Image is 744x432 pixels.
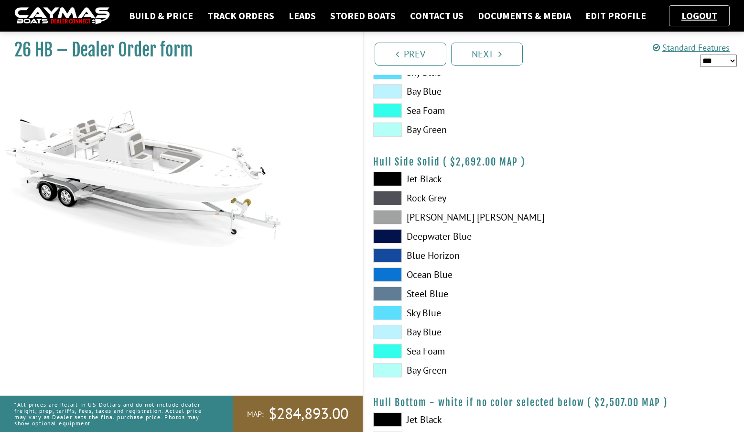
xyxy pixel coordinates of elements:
[124,10,198,22] a: Build & Price
[373,325,544,339] label: Bay Blue
[373,248,544,263] label: Blue Horizon
[14,397,211,432] p: *All prices are Retail in US Dollars and do not include dealer freight, prep, tariffs, fees, taxe...
[405,10,468,22] a: Contact Us
[373,344,544,358] label: Sea Foam
[269,404,348,424] span: $284,893.00
[451,43,523,66] a: Next
[373,103,544,118] label: Sea Foam
[247,409,264,419] span: MAP:
[373,84,544,99] label: Bay Blue
[373,306,544,320] label: Sky Blue
[373,172,544,186] label: Jet Black
[203,10,279,22] a: Track Orders
[581,10,651,22] a: Edit Profile
[373,210,544,224] label: [PERSON_NAME] [PERSON_NAME]
[14,39,339,61] h1: 26 HB – Dealer Order form
[594,397,660,409] span: $2,507.00 MAP
[373,397,735,409] h4: Hull Bottom - white if no color selected below ( )
[450,156,518,168] span: $2,692.00 MAP
[14,7,110,25] img: caymas-dealer-connect-2ed40d3bc7270c1d8d7ffb4b79bf05adc795679939227970def78ec6f6c03838.gif
[653,42,730,53] a: Standard Features
[325,10,400,22] a: Stored Boats
[473,10,576,22] a: Documents & Media
[373,287,544,301] label: Steel Blue
[677,10,722,22] a: Logout
[373,191,544,205] label: Rock Grey
[373,156,735,168] h4: Hull Side Solid ( )
[373,122,544,137] label: Bay Green
[284,10,321,22] a: Leads
[233,396,363,432] a: MAP:$284,893.00
[373,267,544,282] label: Ocean Blue
[373,363,544,377] label: Bay Green
[375,43,446,66] a: Prev
[373,229,544,244] label: Deepwater Blue
[373,412,544,427] label: Jet Black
